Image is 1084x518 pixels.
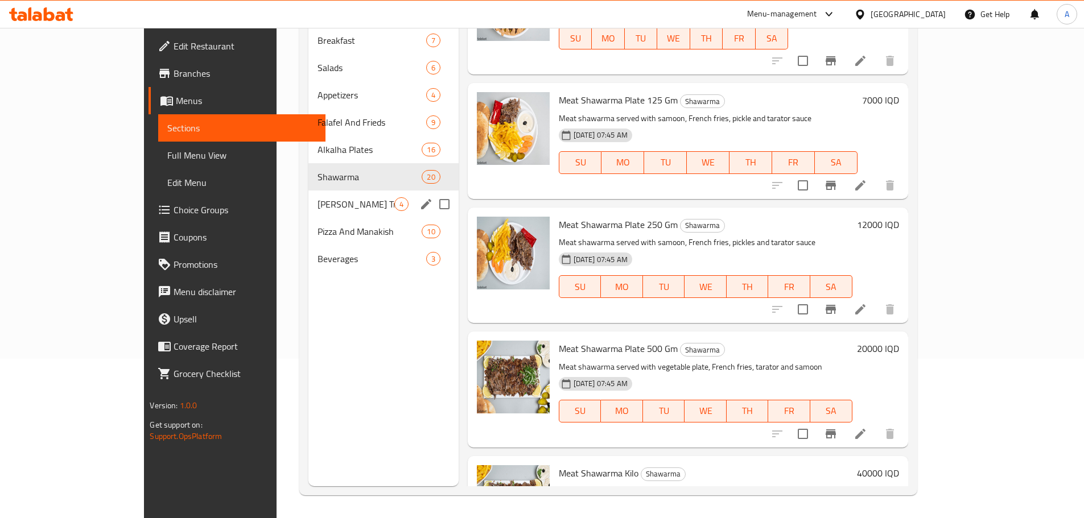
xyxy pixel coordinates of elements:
[876,420,904,447] button: delete
[605,279,638,295] span: MO
[729,151,772,174] button: TH
[680,219,725,233] div: Shawarma
[817,172,844,199] button: Branch-specific-item
[606,154,640,171] span: MO
[180,398,197,413] span: 1.0.0
[876,296,904,323] button: delete
[777,154,810,171] span: FR
[149,223,325,251] a: Coupons
[601,275,643,298] button: MO
[760,30,784,47] span: SA
[318,88,426,102] div: Appetizers
[871,8,946,20] div: [GEOGRAPHIC_DATA]
[857,465,899,481] h6: 40000 IQD
[426,115,440,129] div: items
[643,275,685,298] button: TU
[791,422,815,446] span: Select to update
[662,30,686,47] span: WE
[648,279,681,295] span: TU
[158,142,325,169] a: Full Menu View
[1065,8,1069,20] span: A
[149,360,325,387] a: Grocery Checklist
[644,151,687,174] button: TU
[559,151,602,174] button: SU
[158,169,325,196] a: Edit Menu
[426,88,440,102] div: items
[150,398,178,413] span: Version:
[149,333,325,360] a: Coverage Report
[174,339,316,353] span: Coverage Report
[695,30,719,47] span: TH
[174,367,316,380] span: Grocery Checklist
[308,109,458,136] div: Falafel And Frieds9
[559,400,601,422] button: SU
[564,154,597,171] span: SU
[815,403,848,419] span: SA
[559,465,638,482] span: Meat Shawarma Kilo
[641,467,685,480] span: Shawarma
[318,61,426,74] span: Salads
[680,343,725,357] div: Shawarma
[605,403,638,419] span: MO
[734,154,768,171] span: TH
[426,252,440,266] div: items
[641,467,686,481] div: Shawarma
[862,92,899,108] h6: 7000 IQD
[649,154,682,171] span: TU
[559,235,852,250] p: Meat shawarma served with samoon, French fries, pickles and tarator sauce
[174,230,316,244] span: Coupons
[681,95,724,108] span: Shawarma
[318,225,422,238] span: Pizza And Manakish
[422,143,440,156] div: items
[308,27,458,54] div: Breakfast7
[308,218,458,245] div: Pizza And Manakish10
[477,217,550,289] img: Meat Shawarma Plate 250 Gm
[559,484,852,498] p: Meat shawarma served with vegetable plate, French fries, tarator and samoon
[427,254,440,264] span: 3
[174,258,316,271] span: Promotions
[318,34,426,47] span: Breakfast
[681,343,724,357] span: Shawarma
[773,403,806,419] span: FR
[768,275,810,298] button: FR
[691,154,725,171] span: WE
[569,130,632,140] span: [DATE] 07:45 AM
[174,39,316,53] span: Edit Restaurant
[680,94,725,108] div: Shawarma
[427,117,440,128] span: 9
[149,305,325,333] a: Upsell
[629,30,653,47] span: TU
[318,143,422,156] span: Alkalha Plates
[308,136,458,163] div: Alkalha Plates16
[625,27,658,49] button: TU
[150,417,202,432] span: Get support on:
[854,54,867,68] a: Edit menu item
[394,197,409,211] div: items
[422,225,440,238] div: items
[592,27,625,49] button: MO
[791,297,815,321] span: Select to update
[427,35,440,46] span: 7
[559,216,678,233] span: Meat Shawarma Plate 250 Gm
[569,254,632,265] span: [DATE] 07:45 AM
[427,63,440,73] span: 6
[569,378,632,389] span: [DATE] 07:45 AM
[815,279,848,295] span: SA
[174,312,316,326] span: Upsell
[689,403,722,419] span: WE
[418,196,435,213] button: edit
[395,199,408,210] span: 4
[727,275,769,298] button: TH
[167,121,316,135] span: Sections
[422,170,440,184] div: items
[308,245,458,272] div: Beverages3
[854,179,867,192] a: Edit menu item
[559,92,678,109] span: Meat Shawarma Plate 125 Gm
[318,252,426,266] span: Beverages
[559,360,852,374] p: Meat shawarma served with vegetable plate, French fries, tarator and samoon
[731,279,764,295] span: TH
[149,196,325,223] a: Choice Groups
[149,60,325,87] a: Branches
[174,67,316,80] span: Branches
